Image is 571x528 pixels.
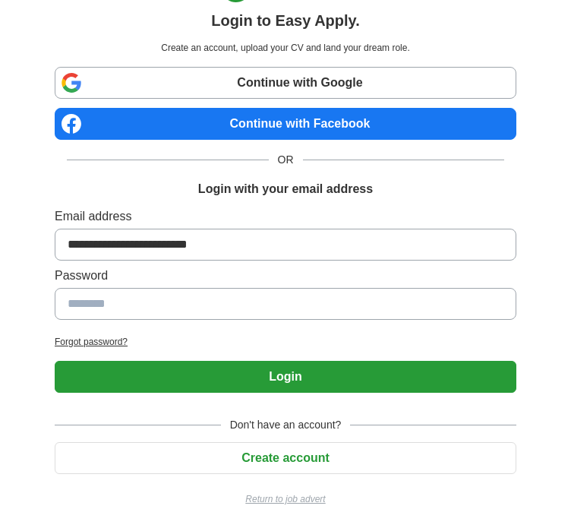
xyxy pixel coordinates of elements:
a: Forgot password? [55,335,516,349]
p: Create an account, upload your CV and land your dream role. [58,41,513,55]
label: Password [55,267,516,285]
span: OR [269,152,303,168]
a: Return to job advert [55,492,516,506]
button: Create account [55,442,516,474]
a: Continue with Google [55,67,516,99]
a: Create account [55,451,516,464]
label: Email address [55,207,516,226]
span: Don't have an account? [221,417,351,433]
button: Login [55,361,516,393]
a: Continue with Facebook [55,108,516,140]
h1: Login to Easy Apply. [211,9,360,32]
h1: Login with your email address [198,180,373,198]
